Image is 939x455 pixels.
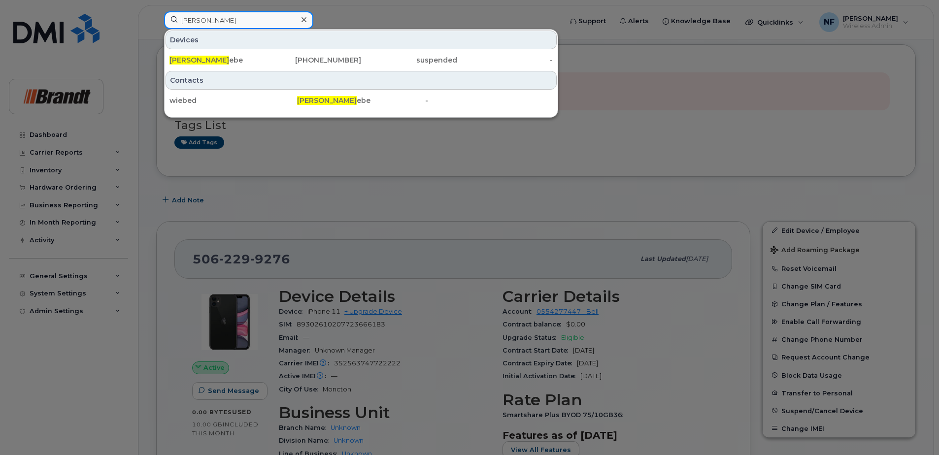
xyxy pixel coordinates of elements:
div: ebe [297,96,425,105]
div: Contacts [166,71,557,90]
div: [PHONE_NUMBER] [266,55,362,65]
span: [PERSON_NAME] [169,56,229,65]
span: [PERSON_NAME] [297,96,357,105]
a: wiebed[PERSON_NAME]ebe- [166,92,557,109]
div: ebe [169,55,266,65]
input: Find something... [164,11,313,29]
a: [PERSON_NAME]ebe[PHONE_NUMBER]suspended- [166,51,557,69]
div: Devices [166,31,557,49]
div: - [425,96,553,105]
div: wiebed [169,96,297,105]
div: - [457,55,553,65]
div: suspended [361,55,457,65]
